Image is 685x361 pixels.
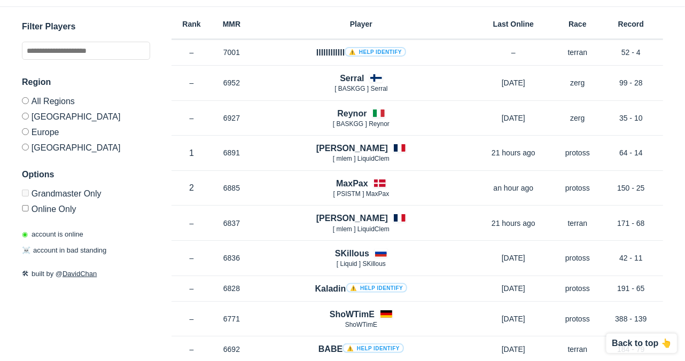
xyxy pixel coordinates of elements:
h4: llllllllllll [316,46,406,59]
p: terran [556,218,599,229]
h6: Player [252,20,471,28]
label: [GEOGRAPHIC_DATA] [22,108,150,124]
p: [DATE] [471,113,556,123]
label: All Regions [22,97,150,108]
span: ◉ [22,230,28,238]
p: – [172,313,212,324]
a: ⚠️ Help identify [342,343,404,353]
h4: BABE [318,343,404,355]
p: zerg [556,113,599,123]
input: Europe [22,128,29,135]
p: zerg [556,77,599,88]
p: – [172,283,212,294]
p: an hour ago [471,183,556,193]
p: 6891 [212,147,252,158]
p: 6771 [212,313,252,324]
label: Only show accounts currently laddering [22,201,150,214]
h3: Region [22,76,150,89]
p: 6837 [212,218,252,229]
span: ☠️ [22,246,30,254]
p: 99 - 28 [599,77,663,88]
span: ShoWTimE [345,321,377,328]
span: [ BASKGG ] Serral [334,85,387,92]
p: [DATE] [471,313,556,324]
h6: Race [556,20,599,28]
label: Europe [22,124,150,139]
p: Back to top 👆 [612,339,672,348]
p: 7001 [212,47,252,58]
p: [DATE] [471,283,556,294]
p: [DATE] [471,253,556,263]
p: 21 hours ago [471,218,556,229]
p: account in bad standing [22,245,106,256]
p: 388 - 139 [599,313,663,324]
p: protoss [556,283,599,294]
p: – [172,218,212,229]
p: 1 [172,147,212,159]
label: [GEOGRAPHIC_DATA] [22,139,150,152]
span: [ mlem ] LiquidClem [333,225,390,233]
p: protoss [556,147,599,158]
p: protoss [556,183,599,193]
p: [DATE] [471,344,556,355]
p: – [471,47,556,58]
h6: Record [599,20,663,28]
p: 184 - 79 [599,344,663,355]
h3: Options [22,168,150,181]
h4: SKillous [335,247,369,260]
a: ⚠️ Help identify [345,47,406,57]
input: All Regions [22,97,29,104]
p: protoss [556,313,599,324]
span: 🛠 [22,270,29,278]
span: [ Lіquіd ] SKillous [337,260,386,268]
p: 6952 [212,77,252,88]
p: [DATE] [471,77,556,88]
p: 6692 [212,344,252,355]
p: – [172,47,212,58]
label: Only Show accounts currently in Grandmaster [22,190,150,201]
p: 64 - 14 [599,147,663,158]
p: 21 hours ago [471,147,556,158]
p: 150 - 25 [599,183,663,193]
p: 42 - 11 [599,253,663,263]
h4: Kaladin [315,282,408,295]
p: – [172,77,212,88]
a: DavidChan [63,270,97,278]
p: – [172,113,212,123]
span: [ BASKGG ] Reynor [333,120,390,128]
input: [GEOGRAPHIC_DATA] [22,144,29,151]
p: terran [556,344,599,355]
span: [ PSISTM ] MaxPax [333,190,390,198]
h4: [PERSON_NAME] [316,212,388,224]
input: Online Only [22,205,29,212]
p: 6836 [212,253,252,263]
p: protoss [556,253,599,263]
p: 2 [172,182,212,194]
h4: ShoWTimE [330,308,375,320]
p: 6885 [212,183,252,193]
p: 171 - 68 [599,218,663,229]
p: 191 - 65 [599,283,663,294]
h6: MMR [212,20,252,28]
p: 52 - 4 [599,47,663,58]
p: 6828 [212,283,252,294]
p: – [172,253,212,263]
p: 6927 [212,113,252,123]
h4: Reynor [337,107,367,120]
p: built by @ [22,269,150,279]
input: [GEOGRAPHIC_DATA] [22,113,29,120]
p: account is online [22,229,83,240]
p: 35 - 10 [599,113,663,123]
a: ⚠️ Help identify [346,283,408,293]
h3: Filter Players [22,20,150,33]
p: terran [556,47,599,58]
h6: Last Online [471,20,556,28]
h4: [PERSON_NAME] [316,142,388,154]
h4: Serral [340,72,364,84]
h4: MaxPax [336,177,368,190]
span: [ mlem ] LiquidClem [333,155,390,162]
p: – [172,344,212,355]
input: Grandmaster Only [22,190,29,197]
h6: Rank [172,20,212,28]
